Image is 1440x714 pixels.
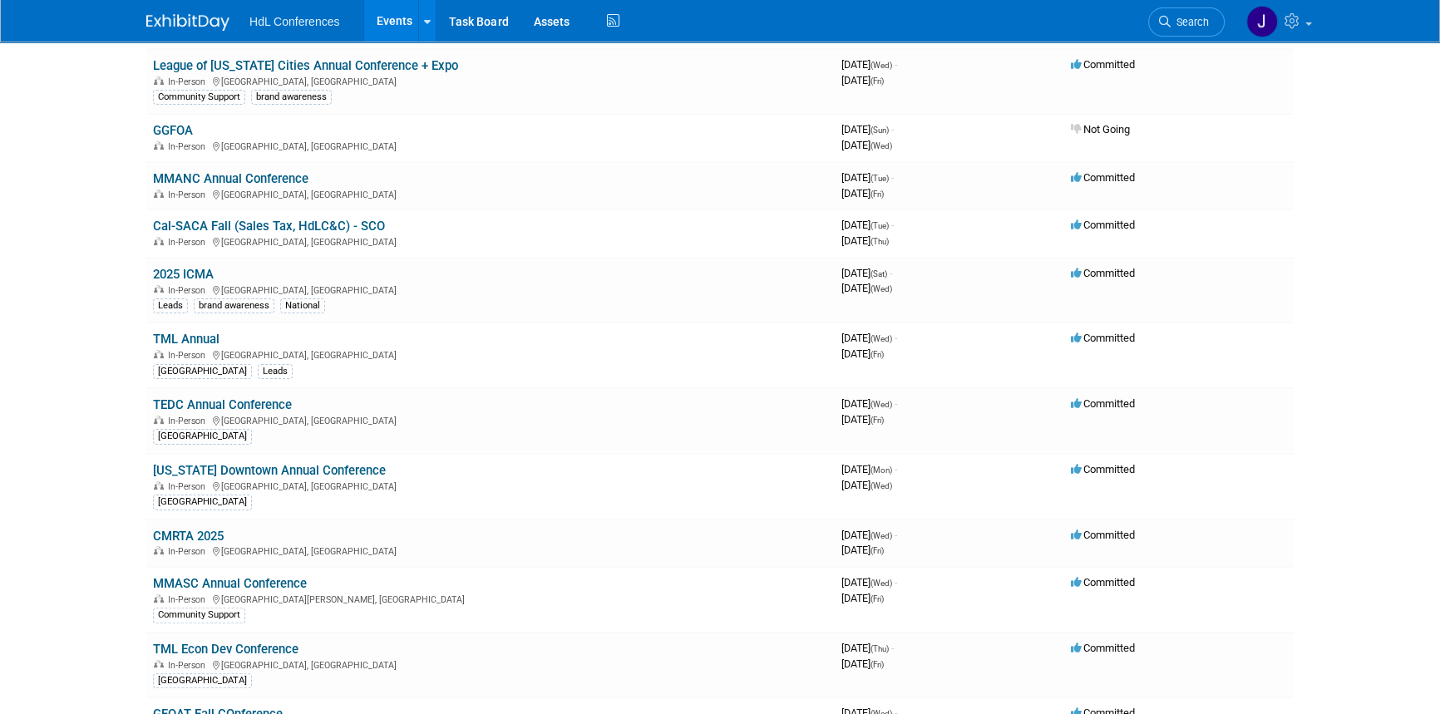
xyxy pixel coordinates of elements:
span: [DATE] [841,642,894,654]
span: - [895,58,897,71]
img: In-Person Event [154,594,164,603]
span: In-Person [168,76,210,87]
a: TML Econ Dev Conference [153,642,298,657]
span: (Thu) [870,644,889,653]
span: [DATE] [841,397,897,410]
span: [DATE] [841,592,884,604]
span: Committed [1071,267,1135,279]
span: - [895,332,897,344]
span: In-Person [168,416,210,426]
a: Cal-SACA Fall (Sales Tax, HdLC&C) - SCO [153,219,385,234]
span: [DATE] [841,576,897,588]
span: - [895,463,897,475]
span: [DATE] [841,544,884,556]
span: In-Person [168,190,210,200]
span: Committed [1071,219,1135,231]
span: (Fri) [870,190,884,199]
div: [GEOGRAPHIC_DATA] [153,429,252,444]
img: In-Person Event [154,481,164,490]
a: TML Annual [153,332,219,347]
span: [DATE] [841,123,894,135]
span: [DATE] [841,219,894,231]
div: [GEOGRAPHIC_DATA], [GEOGRAPHIC_DATA] [153,234,828,248]
span: Search [1171,16,1209,28]
span: Committed [1071,397,1135,410]
span: (Fri) [870,76,884,86]
span: [DATE] [841,282,892,294]
span: [DATE] [841,139,892,151]
span: (Fri) [870,546,884,555]
img: In-Person Event [154,350,164,358]
span: - [895,576,897,588]
span: Committed [1071,58,1135,71]
span: In-Person [168,546,210,557]
div: [GEOGRAPHIC_DATA], [GEOGRAPHIC_DATA] [153,283,828,296]
img: Johnny Nguyen [1246,6,1278,37]
span: (Wed) [870,61,892,70]
span: In-Person [168,141,210,152]
span: In-Person [168,237,210,248]
div: [GEOGRAPHIC_DATA], [GEOGRAPHIC_DATA] [153,413,828,426]
span: [DATE] [841,332,897,344]
img: In-Person Event [154,190,164,198]
span: (Wed) [870,400,892,409]
span: [DATE] [841,58,897,71]
span: - [891,219,894,231]
img: In-Person Event [154,660,164,668]
span: (Wed) [870,531,892,540]
span: (Sun) [870,126,889,135]
div: brand awareness [251,90,332,105]
div: [GEOGRAPHIC_DATA], [GEOGRAPHIC_DATA] [153,657,828,671]
span: (Tue) [870,221,889,230]
img: In-Person Event [154,285,164,293]
span: (Wed) [870,481,892,490]
span: [DATE] [841,347,884,360]
span: Not Going [1071,123,1130,135]
img: ExhibitDay [146,14,229,31]
span: [DATE] [841,234,889,247]
div: [GEOGRAPHIC_DATA], [GEOGRAPHIC_DATA] [153,187,828,200]
span: Committed [1071,529,1135,541]
a: TEDC Annual Conference [153,397,292,412]
img: In-Person Event [154,76,164,85]
span: [DATE] [841,463,897,475]
span: In-Person [168,594,210,605]
span: Committed [1071,171,1135,184]
div: [GEOGRAPHIC_DATA] [153,495,252,510]
a: 2025 ICMA [153,267,214,282]
span: (Thu) [870,237,889,246]
div: brand awareness [194,298,274,313]
span: [DATE] [841,413,884,426]
a: [US_STATE] Downtown Annual Conference [153,463,386,478]
span: Committed [1071,576,1135,588]
span: In-Person [168,350,210,361]
span: (Mon) [870,465,892,475]
span: [DATE] [841,187,884,199]
span: [DATE] [841,479,892,491]
div: [GEOGRAPHIC_DATA], [GEOGRAPHIC_DATA] [153,74,828,87]
span: - [895,529,897,541]
span: In-Person [168,660,210,671]
span: (Fri) [870,660,884,669]
div: [GEOGRAPHIC_DATA][PERSON_NAME], [GEOGRAPHIC_DATA] [153,592,828,605]
span: (Fri) [870,350,884,359]
a: MMANC Annual Conference [153,171,308,186]
img: In-Person Event [154,141,164,150]
span: (Fri) [870,416,884,425]
span: [DATE] [841,74,884,86]
div: Community Support [153,608,245,623]
span: - [891,171,894,184]
img: In-Person Event [154,416,164,424]
span: Committed [1071,332,1135,344]
div: [GEOGRAPHIC_DATA], [GEOGRAPHIC_DATA] [153,347,828,361]
img: In-Person Event [154,237,164,245]
span: (Wed) [870,141,892,150]
span: - [891,123,894,135]
span: (Wed) [870,334,892,343]
img: In-Person Event [154,546,164,554]
a: MMASC Annual Conference [153,576,307,591]
span: HdL Conferences [249,15,339,28]
span: - [890,267,892,279]
span: (Tue) [870,174,889,183]
span: - [895,397,897,410]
